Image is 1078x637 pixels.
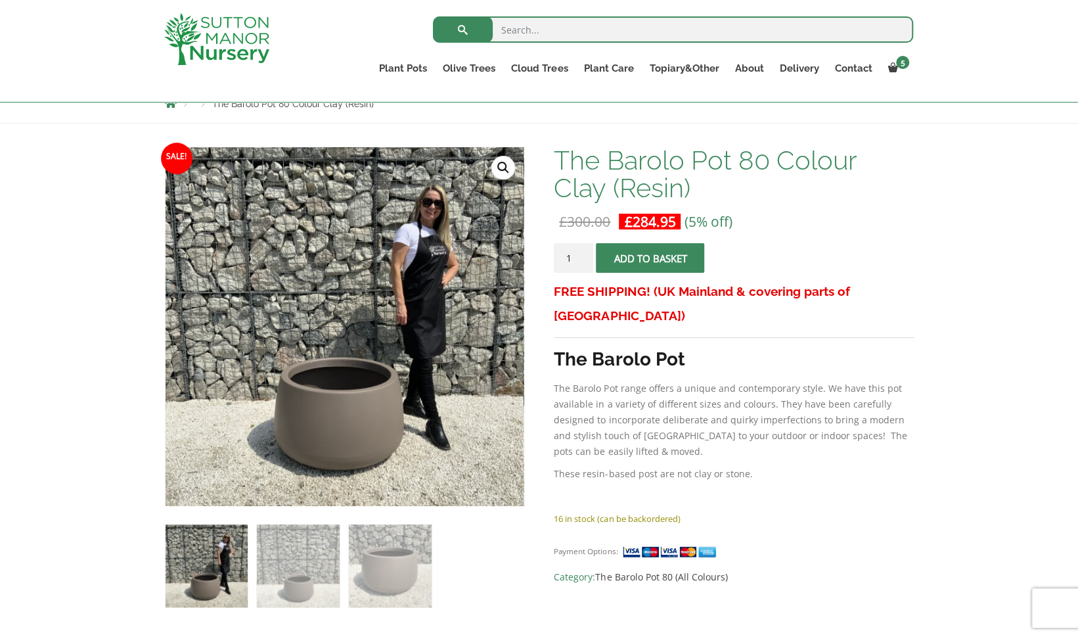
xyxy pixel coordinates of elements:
h3: FREE SHIPPING! (UK Mainland & covering parts of [GEOGRAPHIC_DATA]) [554,279,913,328]
p: 16 in stock (can be backordered) [554,511,913,527]
span: £ [559,212,567,231]
bdi: 284.95 [624,212,675,231]
a: Contact [826,59,880,78]
nav: Breadcrumbs [165,98,914,108]
a: Cloud Trees [503,59,575,78]
a: About [727,59,771,78]
span: Sale! [161,143,192,174]
a: Topiary&Other [641,59,727,78]
img: The Barolo Pot 80 Colour Clay (Resin) [166,525,248,607]
img: logo [164,13,269,65]
p: The Barolo Pot range offers a unique and contemporary style. We have this pot available in a vari... [554,381,913,460]
a: The Barolo Pot 80 (All Colours) [595,571,727,583]
img: The Barolo Pot 80 Colour Clay (Resin) - Image 2 [257,525,339,607]
h1: The Barolo Pot 80 Colour Clay (Resin) [554,147,913,202]
span: The Barolo Pot 80 Colour Clay (Resin) [212,99,374,109]
span: Category: [554,569,913,585]
img: payment supported [622,545,721,559]
button: Add to basket [596,243,704,273]
a: Olive Trees [435,59,503,78]
a: View full-screen image gallery [491,156,515,179]
bdi: 300.00 [559,212,610,231]
small: Payment Options: [554,546,618,556]
a: Delivery [771,59,826,78]
a: Plant Care [575,59,641,78]
input: Product quantity [554,243,593,273]
input: Search... [433,16,913,43]
a: Plant Pots [371,59,435,78]
span: (5% off) [684,212,732,231]
img: The Barolo Pot 80 Colour Clay (Resin) - Image 3 [349,525,431,607]
span: £ [624,212,632,231]
a: 5 [880,59,913,78]
span: 5 [896,56,909,69]
strong: The Barolo Pot [554,348,685,370]
p: These resin-based post are not clay or stone. [554,466,913,482]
